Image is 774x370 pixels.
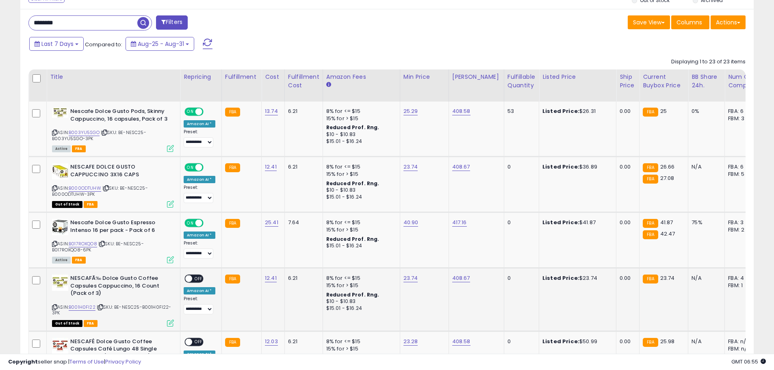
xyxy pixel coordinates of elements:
button: Last 7 Days [29,37,84,51]
small: FBA [643,163,658,172]
a: 408.67 [452,274,470,282]
span: Last 7 Days [41,40,74,48]
span: OFF [202,108,215,115]
div: ASIN: [52,108,174,151]
div: $15.01 - $16.24 [326,194,394,201]
div: N/A [692,338,718,345]
small: Amazon Fees. [326,81,331,89]
span: 42.47 [660,230,675,238]
a: 23.74 [403,274,418,282]
span: ON [185,108,195,115]
small: FBA [643,219,658,228]
div: FBM: 3 [728,115,755,122]
div: FBM: n/a [728,345,755,353]
div: $15.01 - $16.24 [326,305,394,312]
div: 15% for > $15 [326,171,394,178]
span: 26.66 [660,163,675,171]
div: 6.21 [288,275,317,282]
div: Fulfillment [225,73,258,81]
a: 23.74 [403,163,418,171]
div: N/A [692,163,718,171]
b: Reduced Prof. Rng. [326,291,379,298]
div: N/A [692,275,718,282]
span: ON [185,220,195,227]
div: 0.00 [620,275,633,282]
button: Aug-25 - Aug-31 [126,37,194,51]
a: 417.16 [452,219,467,227]
div: 15% for > $15 [326,226,394,234]
small: FBA [643,175,658,184]
b: Reduced Prof. Rng. [326,180,379,187]
div: $50.99 [542,338,610,345]
a: Terms of Use [69,358,104,366]
div: 15% for > $15 [326,345,394,353]
div: FBM: 1 [728,282,755,289]
div: Amazon AI * [184,120,215,128]
div: Amazon AI * [184,287,215,294]
strong: Copyright [8,358,38,366]
img: 41XNZHtV+uS._SL40_.jpg [52,275,68,291]
div: 8% for <= $15 [326,163,394,171]
div: Cost [265,73,281,81]
span: 25.98 [660,338,675,345]
small: FBA [225,163,240,172]
span: | SKU: BE-NESC25-B017ROXQO8-6PK [52,240,144,253]
span: All listings currently available for purchase on Amazon [52,257,71,264]
div: seller snap | | [8,358,141,366]
small: FBA [225,108,240,117]
b: NESCAFÃ‰ Dolce Gusto Coffee Capsules Cappuccino, 16 Count (Pack of 3) [70,275,169,299]
span: FBA [84,201,98,208]
span: 2025-09-8 06:55 GMT [731,358,766,366]
b: Nescafe Dolce Gusto Pods, Skinny Cappuccino, 16 capsules, Pack of 3 [70,108,169,125]
span: All listings that are currently out of stock and unavailable for purchase on Amazon [52,320,82,327]
div: 8% for <= $15 [326,108,394,115]
b: NESCAFÉ Dolce Gusto Coffee Capsules Café Lungo 48 Single Serve Pods, (Makes 48 Cups) 48 Count [70,338,169,370]
b: Listed Price: [542,274,579,282]
div: FBA: 6 [728,108,755,115]
span: 25 [660,107,667,115]
a: B000ODTUHW [69,185,101,192]
img: 41d7gB2klCL._SL40_.jpg [52,108,68,118]
div: 8% for <= $15 [326,219,394,226]
span: Compared to: [85,41,122,48]
img: 41FfBzt2zQL._SL40_.jpg [52,163,68,180]
div: Amazon Fees [326,73,397,81]
span: OFF [202,220,215,227]
div: 0 [507,219,533,226]
div: 8% for <= $15 [326,338,394,345]
b: NESCAFE DOLCE GUSTO CAPPUCCINO 3X16 CAPS [70,163,169,180]
button: Actions [711,15,746,29]
div: 6.21 [288,108,317,115]
span: 27.08 [660,174,674,182]
div: ASIN: [52,275,174,326]
div: $10 - $10.83 [326,187,394,194]
a: 12.41 [265,274,277,282]
div: 0.00 [620,108,633,115]
small: FBA [643,275,658,283]
div: FBA: n/a [728,338,755,345]
small: FBA [225,275,240,283]
div: 0.00 [620,163,633,171]
img: 41HVH0OmRUS._SL40_.jpg [52,338,68,354]
div: 53 [507,108,533,115]
div: BB Share 24h. [692,73,721,90]
div: 6.21 [288,338,317,345]
small: FBA [643,338,658,347]
div: $26.31 [542,108,610,115]
div: ASIN: [52,163,174,207]
b: Listed Price: [542,107,579,115]
div: Repricing [184,73,218,81]
div: Preset: [184,240,215,259]
span: ON [185,164,195,171]
div: Min Price [403,73,445,81]
span: | SKU: BE-NESC25-B000ODTUHW-3PK [52,185,148,197]
div: $15.01 - $16.24 [326,242,394,249]
div: Preset: [184,296,215,314]
button: Filters [156,15,188,30]
div: Preset: [184,185,215,203]
div: ASIN: [52,219,174,262]
a: Privacy Policy [105,358,141,366]
div: Displaying 1 to 23 of 23 items [671,58,746,66]
span: Aug-25 - Aug-31 [138,40,184,48]
a: B001H0FI22 [69,304,95,311]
